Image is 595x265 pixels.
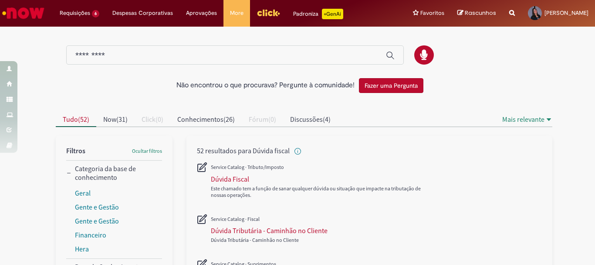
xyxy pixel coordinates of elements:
[420,9,444,17] span: Favoritos
[293,9,343,19] div: Padroniza
[176,82,355,89] h2: Não encontrou o que procurava? Pergunte à comunidade!
[322,9,343,19] p: +GenAi
[465,9,496,17] span: Rascunhos
[1,4,46,22] img: ServiceNow
[230,9,243,17] span: More
[60,9,90,17] span: Requisições
[186,9,217,17] span: Aprovações
[544,9,588,17] span: [PERSON_NAME]
[92,10,99,17] span: 6
[359,78,423,93] button: Fazer uma Pergunta
[457,9,496,17] a: Rascunhos
[257,6,280,19] img: click_logo_yellow_360x200.png
[112,9,173,17] span: Despesas Corporativas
